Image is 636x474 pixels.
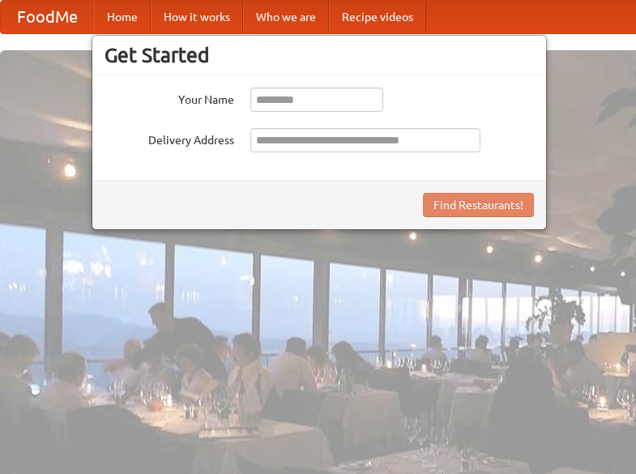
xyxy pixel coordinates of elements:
[151,1,243,33] a: How it works
[1,1,94,33] a: FoodMe
[243,1,329,33] a: Who we are
[94,1,151,33] a: Home
[423,193,534,217] button: Find Restaurants!
[105,88,234,108] label: Your Name
[329,1,426,33] a: Recipe videos
[105,43,534,67] h3: Get Started
[105,128,234,148] label: Delivery Address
